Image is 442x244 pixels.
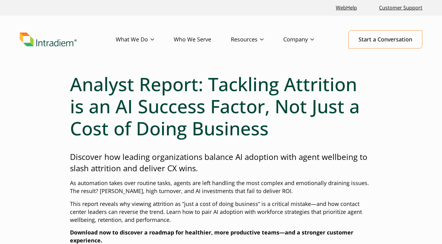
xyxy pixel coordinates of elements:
img: Intradiem [20,33,77,47]
a: Resources [231,31,283,48]
a: Link opens in a new window [333,1,359,14]
h1: Analyst Report: Tackling Attrition is an AI Success Factor, Not Just a Cost of Doing Business [70,73,372,139]
a: Start a Conversation [348,30,422,48]
a: Customer Support [377,1,425,14]
a: Company [283,31,334,48]
strong: Download now to discover a roadmap for healthier, more productive teams—and a stronger customer e... [70,229,353,244]
p: This report reveals why viewing attrition as “just a cost of doing business” is a critical mistak... [70,200,372,224]
a: Link to homepage of Intradiem [20,33,116,47]
p: As automation takes over routine tasks, agents are left handling the most complex and emotionally... [70,179,372,195]
a: What We Do [116,31,174,48]
a: Who We Serve [174,31,231,48]
p: Discover how leading organizations balance AI adoption with agent wellbeing to slash attrition an... [70,151,372,174]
